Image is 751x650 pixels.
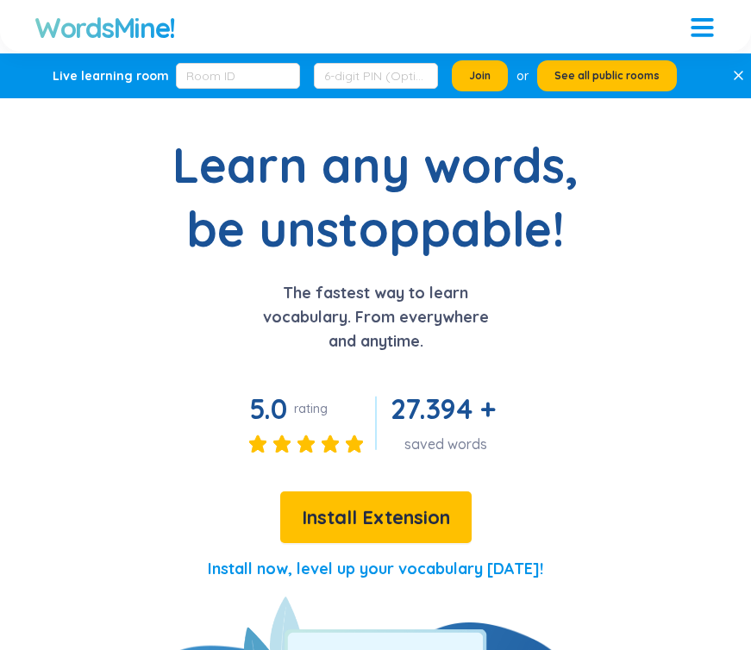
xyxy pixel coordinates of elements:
[160,133,591,260] h1: Learn any words, be unstoppable!
[251,281,501,353] p: The fastest way to learn vocabulary. From everywhere and anytime.
[469,69,491,83] span: Join
[516,66,529,85] div: or
[294,400,328,417] div: rating
[391,391,495,426] span: 27.394 +
[249,391,287,426] span: 5.0
[176,63,300,89] input: Room ID
[280,510,472,528] a: Install Extension
[208,557,543,581] p: Install now, level up your vocabulary [DATE]!
[452,60,508,91] button: Join
[314,63,438,89] input: 6-digit PIN (Optional)
[391,434,502,453] div: saved words
[554,69,660,83] span: See all public rooms
[34,10,175,45] a: WordsMine!
[280,491,472,543] button: Install Extension
[537,60,677,91] button: See all public rooms
[302,503,450,533] span: Install Extension
[53,67,169,84] div: Live learning room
